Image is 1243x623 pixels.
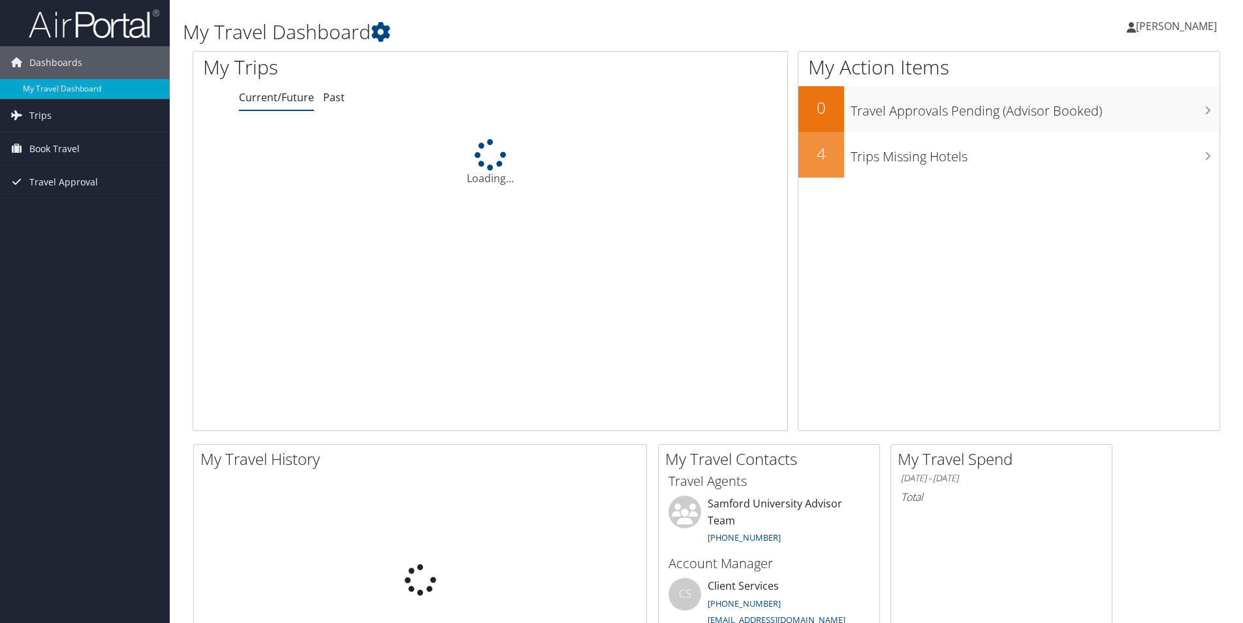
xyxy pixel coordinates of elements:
[901,472,1102,485] h6: [DATE] - [DATE]
[669,472,870,490] h3: Travel Agents
[798,86,1219,132] a: 0Travel Approvals Pending (Advisor Booked)
[183,18,881,46] h1: My Travel Dashboard
[1136,19,1217,33] span: [PERSON_NAME]
[708,532,781,543] a: [PHONE_NUMBER]
[323,90,345,104] a: Past
[798,142,844,165] h2: 4
[708,598,781,609] a: [PHONE_NUMBER]
[665,448,879,470] h2: My Travel Contacts
[29,166,98,199] span: Travel Approval
[669,578,701,611] div: CS
[1127,7,1230,46] a: [PERSON_NAME]
[239,90,314,104] a: Current/Future
[29,46,82,79] span: Dashboards
[898,448,1112,470] h2: My Travel Spend
[200,448,646,470] h2: My Travel History
[798,132,1219,178] a: 4Trips Missing Hotels
[29,133,80,165] span: Book Travel
[193,139,787,186] div: Loading...
[29,99,52,132] span: Trips
[851,95,1219,120] h3: Travel Approvals Pending (Advisor Booked)
[203,54,530,81] h1: My Trips
[798,97,844,119] h2: 0
[662,496,876,549] li: Samford University Advisor Team
[669,554,870,573] h3: Account Manager
[851,141,1219,166] h3: Trips Missing Hotels
[901,490,1102,504] h6: Total
[29,8,159,39] img: airportal-logo.png
[798,54,1219,81] h1: My Action Items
